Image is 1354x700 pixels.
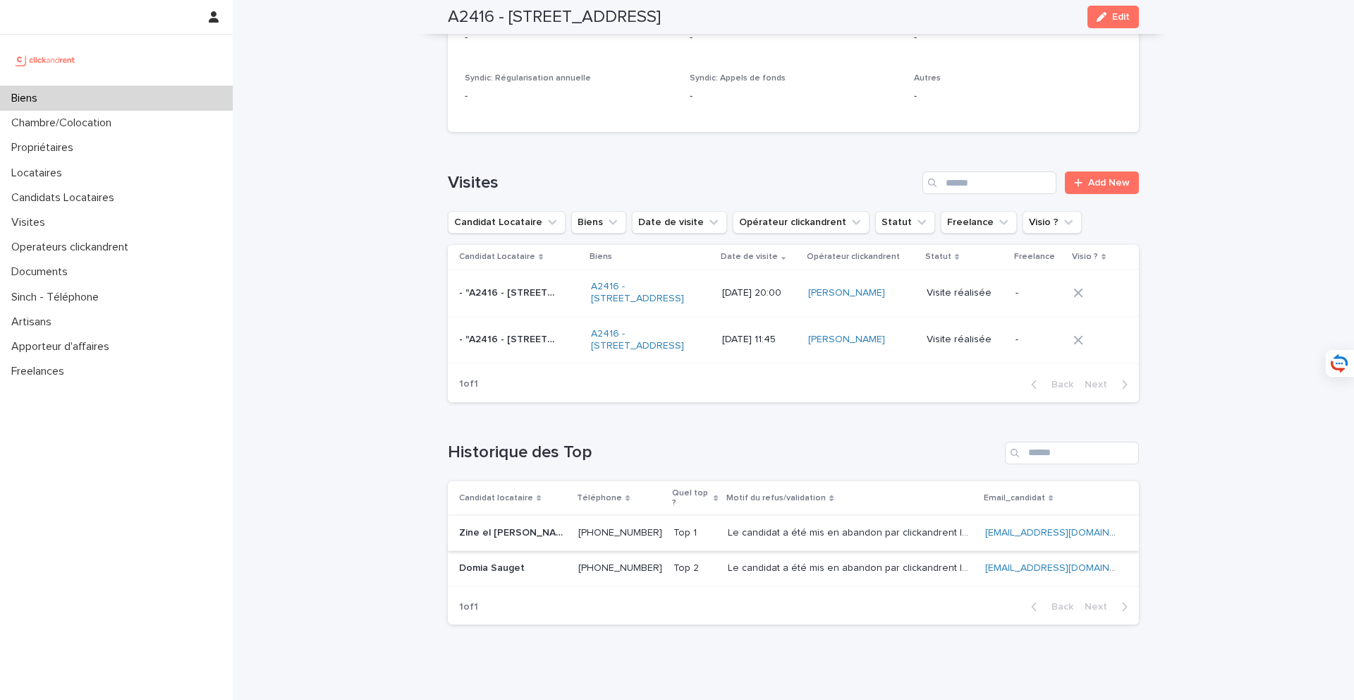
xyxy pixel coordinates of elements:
[448,367,489,402] p: 1 of 1
[459,490,533,506] p: Candidat locataire
[726,490,826,506] p: Motif du refus/validation
[1020,378,1079,391] button: Back
[459,284,563,299] p: - "A2416 - 16 rue de la Morlière, Amiens 80000"
[6,265,79,279] p: Documents
[465,74,591,83] span: Syndic: Régularisation annuelle
[6,167,73,180] p: Locataires
[6,116,123,130] p: Chambre/Colocation
[733,211,870,234] button: Opérateur clickandrent
[1020,601,1079,613] button: Back
[1079,378,1139,391] button: Next
[6,365,75,378] p: Freelances
[448,551,1139,586] tr: Domia SaugetDomia Sauget [PHONE_NUMBER] Top 2Top 2 Le candidat a été mis en abandon par clickandr...
[591,281,692,305] a: A2416 - [STREET_ADDRESS]
[722,334,797,346] p: [DATE] 11:45
[448,173,917,193] h1: Visites
[728,524,976,539] p: Le candidat a été mis en abandon par clickandrent le 17.09.2025 car il n'était plus intéressé.
[1015,287,1062,299] p: -
[578,563,662,573] ringoverc2c-number-84e06f14122c: [PHONE_NUMBER]
[1112,12,1130,22] span: Edit
[925,249,951,265] p: Statut
[448,211,566,234] button: Candidat Locataire
[690,30,898,45] p: -
[632,211,727,234] button: Date de visite
[6,340,121,354] p: Apporteur d'affaires
[808,334,885,346] a: [PERSON_NAME]
[448,590,489,624] p: 1 of 1
[922,171,1056,194] input: Search
[465,30,673,45] p: -
[465,89,673,104] p: -
[448,442,999,463] h1: Historique des Top
[1023,211,1082,234] button: Visio ?
[578,563,662,573] ringoverc2c-84e06f14122c: Call with Ringover
[672,485,711,512] p: Quel top ?
[459,560,527,574] p: Domia Sauget
[448,317,1139,364] tr: - "A2416 - [STREET_ADDRESS]"- "A2416 - [STREET_ADDRESS]" A2416 - [STREET_ADDRESS] [DATE] 11:45[PE...
[1015,334,1062,346] p: -
[690,89,898,104] p: -
[6,216,56,229] p: Visites
[1014,249,1055,265] p: Freelance
[448,270,1139,317] tr: - "A2416 - [STREET_ADDRESS]"- "A2416 - [STREET_ADDRESS]" A2416 - [STREET_ADDRESS] [DATE] 20:00[PE...
[914,74,941,83] span: Autres
[6,191,126,205] p: Candidats Locataires
[578,528,662,538] ringoverc2c-84e06f14122c: Call with Ringover
[985,563,1145,573] a: [EMAIL_ADDRESS][DOMAIN_NAME]
[590,249,612,265] p: Biens
[941,211,1017,234] button: Freelance
[722,287,797,299] p: [DATE] 20:00
[571,211,626,234] button: Biens
[927,287,1004,299] p: Visite réalisée
[6,141,85,155] p: Propriétaires
[1085,380,1116,390] span: Next
[459,249,535,265] p: Candidat Locataire
[914,30,1122,45] p: -
[6,315,63,329] p: Artisans
[1072,249,1098,265] p: Visio ?
[6,291,110,304] p: Sinch - Téléphone
[808,287,885,299] a: [PERSON_NAME]
[673,524,700,539] p: Top 1
[448,7,661,28] h2: A2416 - [STREET_ADDRESS]
[6,241,140,254] p: Operateurs clickandrent
[1043,380,1073,390] span: Back
[728,560,976,574] p: Le candidat a été mis en abandon par clickandrent le 08.09.2025 car il n'était plus intéressé.
[1065,171,1139,194] a: Add New
[1043,602,1073,612] span: Back
[1085,602,1116,612] span: Next
[459,331,563,346] p: - "A2416 - 16 rue de la Morlière, Amiens 80000"
[914,89,1122,104] p: -
[448,516,1139,551] tr: Zine el [PERSON_NAME]Zine el [PERSON_NAME] [PHONE_NUMBER] Top 1Top 1 Le candidat a été mis en aba...
[459,524,570,539] p: Zine el hamidine Hanichi
[1079,601,1139,613] button: Next
[577,490,622,506] p: Téléphone
[11,46,80,74] img: UCB0brd3T0yccxBKYDjQ
[1088,178,1130,188] span: Add New
[984,490,1045,506] p: Email_candidat
[985,528,1145,538] a: [EMAIL_ADDRESS][DOMAIN_NAME]
[807,249,900,265] p: Opérateur clickandrent
[578,528,662,538] ringoverc2c-number-84e06f14122c: [PHONE_NUMBER]
[591,328,692,352] a: A2416 - [STREET_ADDRESS]
[1087,6,1139,28] button: Edit
[1005,442,1139,464] input: Search
[875,211,935,234] button: Statut
[673,560,702,574] p: Top 2
[927,334,1004,346] p: Visite réalisée
[690,74,786,83] span: Syndic: Appels de fonds
[6,92,49,105] p: Biens
[721,249,778,265] p: Date de visite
